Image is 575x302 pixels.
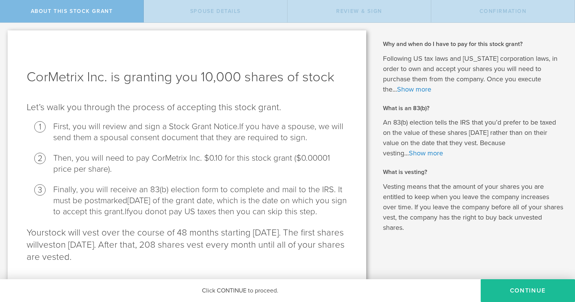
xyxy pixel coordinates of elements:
[129,207,155,217] span: you do
[383,54,564,95] p: Following US tax laws and [US_STATE] corporation laws, in order to own and accept your shares you...
[383,117,564,158] p: An 83(b) election tells the IRS that you’d prefer to be taxed on the value of these shares [DATE]...
[383,40,564,48] h2: Why and when do I have to pay for this stock grant?
[397,85,431,93] a: Show more
[409,149,443,157] a: Show more
[53,153,347,175] li: Then, you will need to pay CorMetrix Inc. $0.10 for this stock grant ($0.00001 price per share).
[336,8,382,14] span: Review & Sign
[31,8,113,14] span: About this stock grant
[383,104,564,112] h2: What is an 83(b)?
[27,101,347,114] p: Let’s walk you through the process of accepting this stock grant .
[39,239,56,250] span: vest
[383,168,564,176] h2: What is vesting?
[383,182,564,233] p: Vesting means that the amount of your shares you are entitled to keep when you leave the company ...
[27,227,44,238] span: Your
[27,68,347,86] h1: CorMetrix Inc. is granting you 10,000 shares of stock
[53,184,347,217] li: Finally, you will receive an 83(b) election form to complete and mail to the IRS . It must be pos...
[481,279,575,302] button: CONTINUE
[27,227,347,263] p: stock will vest over the course of 48 months starting [DATE]. The first shares will on [DATE]. Af...
[53,121,347,143] li: First, you will review and sign a Stock Grant Notice.
[480,8,527,14] span: Confirmation
[53,196,347,217] span: [DATE] of the grant date, which is the date on which you sign to accept this grant.
[190,8,241,14] span: Spouse Details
